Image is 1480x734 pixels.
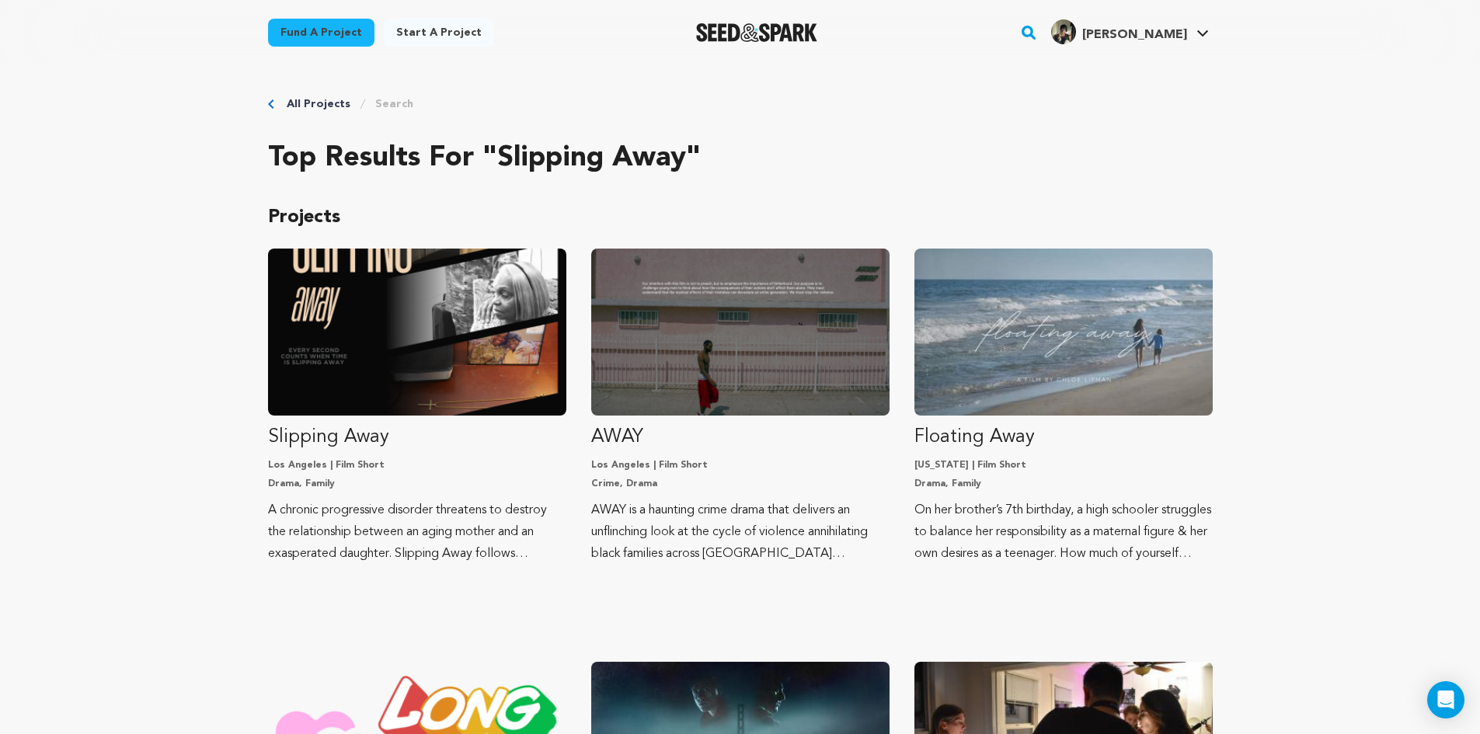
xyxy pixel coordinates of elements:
a: Angel L.'s Profile [1048,16,1212,44]
a: Start a project [384,19,494,47]
a: Fund Floating Away [914,249,1213,565]
a: All Projects [287,96,350,112]
div: Open Intercom Messenger [1427,681,1464,718]
div: Breadcrumb [268,96,1213,112]
p: Los Angeles | Film Short [591,459,890,471]
a: Fund AWAY [591,249,890,565]
p: Projects [268,205,1213,230]
p: Floating Away [914,425,1213,450]
p: A chronic progressive disorder threatens to destroy the relationship between an aging mother and ... [268,499,566,565]
h2: Top results for "slipping away" [268,143,1213,174]
p: Los Angeles | Film Short [268,459,566,471]
span: Angel L.'s Profile [1048,16,1212,49]
a: Search [375,96,413,112]
a: Fund Slipping Away [268,249,566,565]
span: [PERSON_NAME] [1082,29,1187,41]
p: On her brother’s 7th birthday, a high schooler struggles to balance her responsibility as a mater... [914,499,1213,565]
p: Slipping Away [268,425,566,450]
div: Angel L.'s Profile [1051,19,1187,44]
a: Seed&Spark Homepage [696,23,818,42]
p: Drama, Family [268,478,566,490]
p: Crime, Drama [591,478,890,490]
a: Fund a project [268,19,374,47]
img: Seed&Spark Logo Dark Mode [696,23,818,42]
p: [US_STATE] | Film Short [914,459,1213,471]
p: Drama, Family [914,478,1213,490]
img: d4ae11a0cb930043.webp [1051,19,1076,44]
p: AWAY [591,425,890,450]
p: AWAY is a haunting crime drama that delivers an unflinching look at the cycle of violence annihil... [591,499,890,565]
